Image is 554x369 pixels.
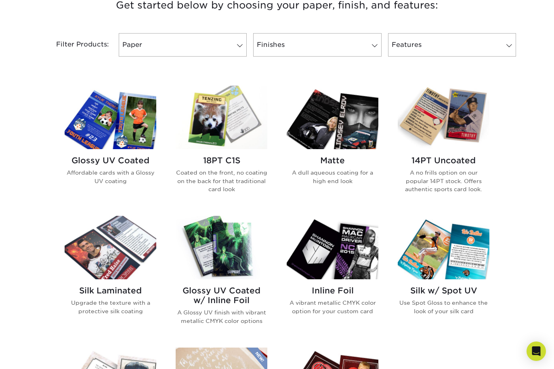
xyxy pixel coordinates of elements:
[398,216,489,279] img: Silk w/ Spot UV Trading Cards
[65,216,156,338] a: Silk Laminated Trading Cards Silk Laminated Upgrade the texture with a protective silk coating
[287,86,378,206] a: Matte Trading Cards Matte A dull aqueous coating for a high end look
[35,33,115,57] div: Filter Products:
[119,33,247,57] a: Paper
[398,169,489,193] p: A no frills option on our popular 14PT stock. Offers authentic sports card look.
[176,286,267,305] h2: Glossy UV Coated w/ Inline Foil
[287,169,378,185] p: A dull aqueous coating for a high end look
[176,216,267,279] img: Glossy UV Coated w/ Inline Foil Trading Cards
[527,342,546,361] div: Open Intercom Messenger
[65,86,156,206] a: Glossy UV Coated Trading Cards Glossy UV Coated Affordable cards with a Glossy UV coating
[65,286,156,295] h2: Silk Laminated
[398,86,489,206] a: 14PT Uncoated Trading Cards 14PT Uncoated A no frills option on our popular 14PT stock. Offers au...
[398,216,489,338] a: Silk w/ Spot UV Trading Cards Silk w/ Spot UV Use Spot Gloss to enhance the look of your silk card
[287,156,378,165] h2: Matte
[176,169,267,193] p: Coated on the front, no coating on the back for that traditional card look
[253,33,381,57] a: Finishes
[176,86,267,149] img: 18PT C1S Trading Cards
[287,286,378,295] h2: Inline Foil
[65,216,156,279] img: Silk Laminated Trading Cards
[398,286,489,295] h2: Silk w/ Spot UV
[287,86,378,149] img: Matte Trading Cards
[176,308,267,325] p: A Glossy UV finish with vibrant metallic CMYK color options
[398,156,489,165] h2: 14PT Uncoated
[65,86,156,149] img: Glossy UV Coated Trading Cards
[65,169,156,185] p: Affordable cards with a Glossy UV coating
[176,156,267,165] h2: 18PT C1S
[65,156,156,165] h2: Glossy UV Coated
[287,216,378,279] img: Inline Foil Trading Cards
[287,299,378,315] p: A vibrant metallic CMYK color option for your custom card
[398,86,489,149] img: 14PT Uncoated Trading Cards
[176,86,267,206] a: 18PT C1S Trading Cards 18PT C1S Coated on the front, no coating on the back for that traditional ...
[388,33,516,57] a: Features
[398,299,489,315] p: Use Spot Gloss to enhance the look of your silk card
[287,216,378,338] a: Inline Foil Trading Cards Inline Foil A vibrant metallic CMYK color option for your custom card
[176,216,267,338] a: Glossy UV Coated w/ Inline Foil Trading Cards Glossy UV Coated w/ Inline Foil A Glossy UV finish ...
[65,299,156,315] p: Upgrade the texture with a protective silk coating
